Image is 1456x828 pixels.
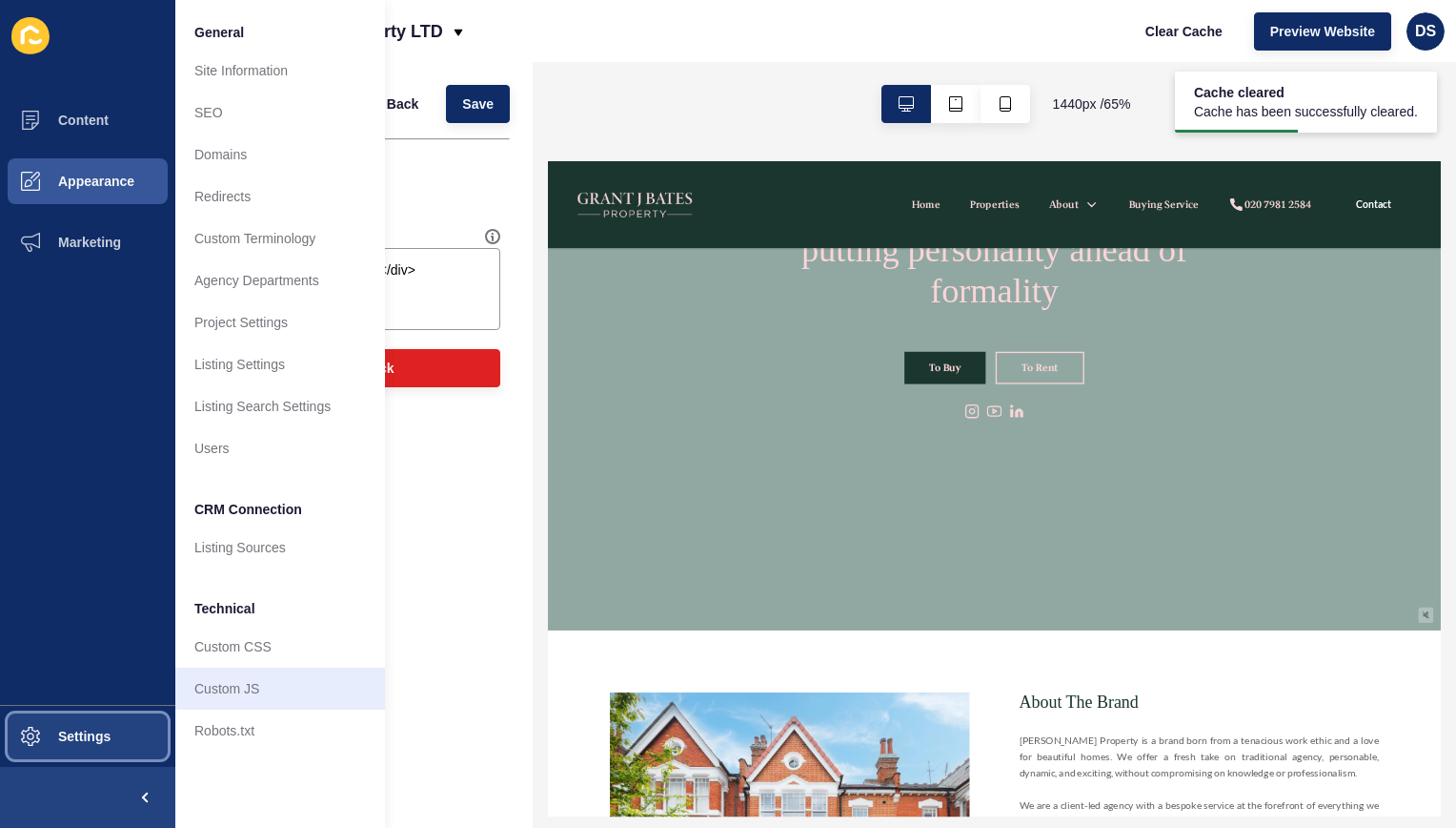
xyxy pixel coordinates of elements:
a: Redirects [175,176,385,217]
img: Company logo [38,10,229,124]
a: Custom Terminology [175,217,385,259]
a: Contact [1203,44,1334,90]
span: Preview Website [1270,22,1375,41]
h1: A dynamic real estate brokerage putting personality ahead of formality [288,40,1083,232]
span: Back [387,94,418,114]
a: SEO [175,92,385,134]
a: To Rent [688,293,823,342]
div: 020 7981 2584 [1071,55,1173,78]
span: Delete Block [313,359,394,378]
span: 1440 px / 65 % [1053,94,1131,114]
span: DS [1415,22,1436,41]
a: Listing Sources [175,527,385,569]
a: Site Information [175,50,385,92]
a: Domains [175,134,385,176]
span: Cache cleared [1194,83,1418,102]
span: CRM Connection [194,500,302,519]
a: Buying Service [893,55,1001,78]
a: Listing Search Settings [175,385,385,427]
a: Project Settings [175,301,385,343]
button: Save [446,85,510,123]
a: Properties [648,55,723,78]
a: Custom JS [175,668,385,710]
button: <Back [355,85,435,123]
a: Listing Settings [175,343,385,385]
a: 020 7981 2584 [1046,55,1173,78]
span: Cache has been successfully cleared. [1194,102,1418,121]
a: Robots.txt [175,710,385,752]
a: Home [559,55,603,78]
button: Clear Cache [1129,12,1239,51]
a: Custom CSS [175,626,385,668]
div: Scroll [8,624,1365,710]
span: General [194,23,244,42]
a: Users [175,427,385,469]
button: Preview Website [1254,12,1391,51]
a: About [770,55,816,78]
a: To Buy [548,293,673,342]
span: Technical [194,599,255,618]
span: Clear Cache [1145,22,1223,41]
a: Agency Departments [175,259,385,301]
span: Save [462,94,494,114]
